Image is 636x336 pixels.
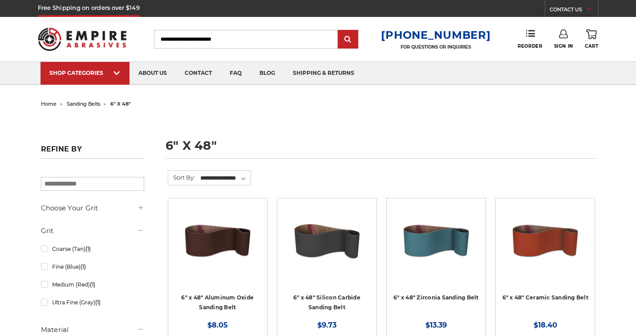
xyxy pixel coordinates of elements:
a: 6" x 48" Silicon Carbide Sanding Belt [293,294,361,311]
img: Empire Abrasives [38,22,127,57]
img: 6" x 48" Zirconia Sanding Belt [401,205,472,276]
a: faq [221,62,251,85]
h5: Grit [41,225,144,236]
a: Coarse (Tan) [41,241,144,257]
a: shipping & returns [284,62,363,85]
p: FOR QUESTIONS OR INQUIRIES [381,44,490,50]
div: SHOP CATEGORIES [49,70,121,76]
span: $9.73 [317,321,336,329]
a: 6" x 48" Ceramic Sanding Belt [502,205,588,291]
img: 6" x 48" Silicon Carbide File Belt [291,205,362,276]
span: Sign In [554,43,573,49]
span: $8.05 [207,321,228,329]
a: blog [251,62,284,85]
span: Cart [585,43,598,49]
span: Reorder [518,43,542,49]
h1: 6" x 48" [166,139,595,159]
a: home [41,101,57,107]
span: $13.39 [425,321,447,329]
a: Cart [585,29,598,49]
span: (1) [90,281,95,288]
select: Sort By: [199,172,251,185]
h5: Refine by [41,145,144,159]
a: contact [176,62,221,85]
label: Sort By: [168,171,195,184]
span: (1) [95,299,101,306]
input: Submit [339,31,357,49]
span: 6" x 48" [110,101,131,107]
a: Ultra Fine (Gray) [41,295,144,310]
a: about us [130,62,176,85]
a: Reorder [518,29,542,49]
a: Fine (Blue) [41,259,144,275]
img: 6" x 48" Ceramic Sanding Belt [510,205,581,276]
a: 6" x 48" Zirconia Sanding Belt [393,294,479,301]
a: Medium (Red) [41,277,144,292]
a: 6" x 48" Zirconia Sanding Belt [393,205,479,291]
h5: Material [41,324,144,335]
a: 6" x 48" Silicon Carbide File Belt [284,205,370,291]
img: 6" x 48" Aluminum Oxide Sanding Belt [182,205,253,276]
a: [PHONE_NUMBER] [381,29,490,41]
a: sanding belts [67,101,100,107]
span: (1) [81,263,86,270]
span: (1) [85,246,91,252]
a: 6" x 48" Ceramic Sanding Belt [502,294,588,301]
span: $18.40 [534,321,557,329]
h5: Choose Your Grit [41,203,144,213]
a: 6" x 48" Aluminum Oxide Sanding Belt [174,205,261,291]
a: 6" x 48" Aluminum Oxide Sanding Belt [181,294,254,311]
a: CONTACT US [550,4,598,17]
